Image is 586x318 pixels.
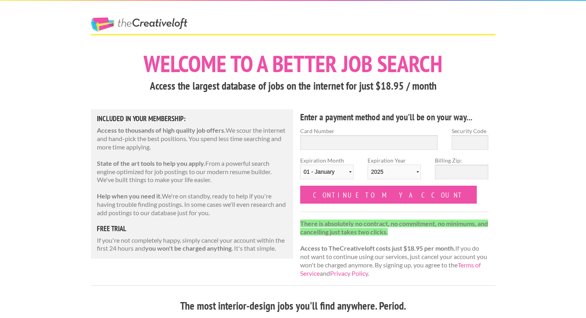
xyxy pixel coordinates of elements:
h5: free trial [97,225,287,232]
input: Continue to my account [300,186,477,204]
h1: Welcome to a better job search [91,52,496,75]
h5: Included in Your Membership: [97,115,287,122]
strong: Access to thousands of high quality job offers. [97,126,226,134]
a: Terms of Service [300,261,481,277]
strong: you won't be charged anything [145,244,232,252]
label: Expiration Year [368,156,421,186]
p: We scour the internet and hand-pick the best positions. You spend less time searching and more ti... [97,126,287,151]
p: From a powerful search engine optimized for job postings to our modern resume builder. We've buil... [97,159,287,184]
h3: The most interior-design jobs you'll find anywhere. Period. [91,298,496,314]
a: The Creative Loft [91,18,187,32]
label: Billing Zip: [435,156,488,165]
p: If you do not want to continue using our services, just cancel your account you won't be charged ... [300,220,489,278]
select: Expiration Year [368,165,421,179]
strong: State of the art tools to help you apply. [97,159,205,167]
strong: There is absolutely no contract, no commitment, no minimums, and cancelling just takes two clicks. [300,220,488,236]
h3: Access the largest database of jobs on the internet for just $18.95 / month [91,79,496,94]
h4: Enter a payment method and you'll be on your way... [300,111,489,124]
label: Expiration Month [300,156,354,186]
strong: Access to TheCreativeloft costs just $18.95 per month. [300,244,455,252]
p: We're on standby, ready to help if you're having trouble finding postings. In some cases we'll ev... [97,192,287,217]
p: If you're not completely happy, simply cancel your account within the first 24 hours and . It's t... [97,236,287,253]
label: Card Number [300,127,438,135]
label: Security Code [452,127,488,135]
select: Expiration Month [300,165,354,179]
a: Privacy Policy [330,269,368,277]
strong: Help when you need it. [97,192,162,200]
